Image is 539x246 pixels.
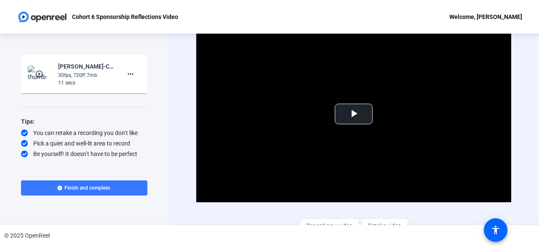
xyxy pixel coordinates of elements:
[4,231,50,240] div: © 2025 OpenReel
[35,70,45,78] mat-icon: play_circle_outline
[361,218,408,233] button: Retake video
[21,139,147,148] div: Pick a quiet and well-lit area to record
[17,8,68,25] img: OpenReel logo
[368,218,401,234] span: Retake video
[307,218,352,234] span: Record new video
[21,150,147,158] div: Be yourself! It doesn’t have to be perfect
[125,69,136,79] mat-icon: more_horiz
[72,12,178,22] p: Cohort 6 Sponsorship Reflections Video
[300,218,359,233] button: Record new video
[491,225,501,235] mat-icon: accessibility
[21,129,147,137] div: You can retake a recording you don’t like
[21,180,147,196] button: Finish and complete
[58,71,115,79] div: 30fps, 720P, 7mb
[28,66,53,82] img: thumb-nail
[58,79,115,87] div: 11 secs
[58,61,115,71] div: [PERSON_NAME]-Cohort 6 Sponsorship Reflections Video-Cohort 6 Sponsorship Reflections Video -1758...
[21,116,147,127] div: Tips:
[449,12,522,22] div: Welcome, [PERSON_NAME]
[196,25,511,202] div: Video Player
[64,185,110,191] span: Finish and complete
[335,103,373,124] button: Play Video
